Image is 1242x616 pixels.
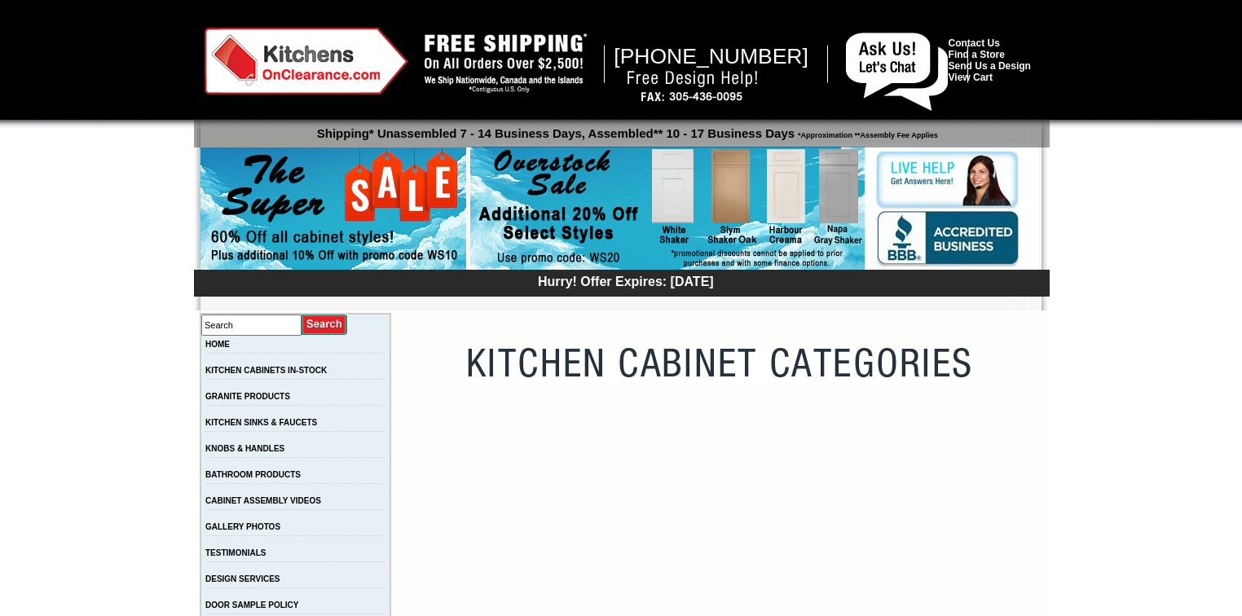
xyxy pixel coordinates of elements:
p: Shipping* Unassembled 7 - 14 Business Days, Assembled** 10 - 17 Business Days [202,119,1050,140]
a: CABINET ASSEMBLY VIDEOS [205,496,321,505]
a: GRANITE PRODUCTS [205,392,290,401]
a: KITCHEN CABINETS IN-STOCK [205,366,327,375]
a: TESTIMONIALS [205,548,266,557]
a: View Cart [949,72,993,83]
a: KNOBS & HANDLES [205,444,284,453]
a: KITCHEN SINKS & FAUCETS [205,418,317,427]
a: HOME [205,340,230,349]
a: DOOR SAMPLE POLICY [205,601,298,609]
a: DESIGN SERVICES [205,574,280,583]
a: Find a Store [949,49,1005,60]
a: BATHROOM PRODUCTS [205,470,301,479]
span: *Approximation **Assembly Fee Applies [795,127,938,139]
a: Send Us a Design [949,60,1031,72]
div: Hurry! Offer Expires: [DATE] [202,272,1050,289]
a: Contact Us [949,37,1000,49]
input: Submit [302,314,348,336]
a: GALLERY PHOTOS [205,522,280,531]
img: Kitchens on Clearance Logo [205,28,408,95]
span: [PHONE_NUMBER] [614,44,808,68]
